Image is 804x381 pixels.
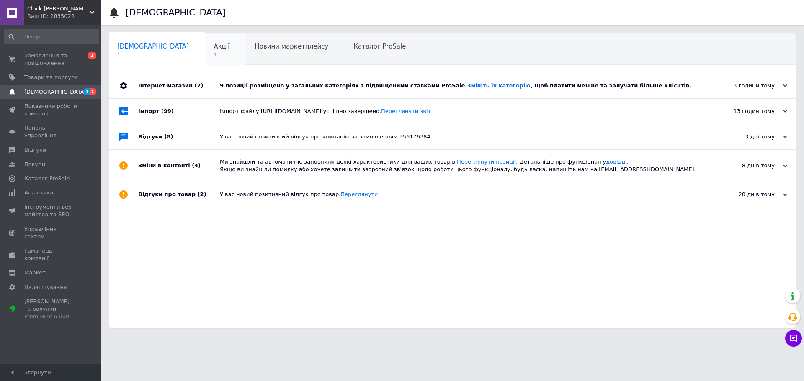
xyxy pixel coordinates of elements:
span: 1 [117,52,189,58]
span: (8) [165,133,173,140]
div: Імпорт [138,99,220,124]
span: 1 [83,88,90,95]
input: Пошук [4,29,99,44]
div: У вас новий позитивний відгук про компанію за замовленням 356176384. [220,133,703,141]
span: Інструменти веб-майстра та SEO [24,203,77,218]
span: [PERSON_NAME] та рахунки [24,298,77,321]
span: Відгуки [24,146,46,154]
span: (4) [192,162,201,169]
a: Переглянути позиції [457,159,516,165]
span: Clock Hause - Інтернет магазин якісних аксесуар [27,5,90,13]
button: Чат з покупцем [785,330,802,347]
div: Відгуки про товар [138,182,220,207]
span: Замовлення та повідомлення [24,52,77,67]
span: Товари та послуги [24,74,77,81]
span: (7) [194,82,203,89]
span: Новини маркетплейсу [255,43,328,50]
span: 1 [90,88,96,95]
h1: [DEMOGRAPHIC_DATA] [126,8,226,18]
div: 3 дні тому [703,133,787,141]
span: Маркет [24,269,46,276]
span: [DEMOGRAPHIC_DATA] [24,88,86,96]
span: Покупці [24,161,47,168]
span: (99) [161,108,174,114]
a: Переглянути [340,191,378,197]
span: (2) [198,191,206,197]
div: Ми знайшли та автоматично заповнили деякі характеристики для ваших товарів. . Детальніше про функ... [220,158,703,173]
span: [DEMOGRAPHIC_DATA] [117,43,189,50]
div: 9 позиції розміщено у загальних категоріях з підвищеними ставками ProSale. , щоб платити менше та... [220,82,703,89]
span: 1 [214,52,230,58]
a: довідці [606,159,627,165]
span: Аналітика [24,189,53,197]
span: Налаштування [24,284,67,291]
span: Каталог ProSale [24,175,70,182]
div: Ваш ID: 2835028 [27,13,100,20]
div: У вас новий позитивний відгук про товар. [220,191,703,198]
div: Зміни в контенті [138,150,220,182]
span: Показники роботи компанії [24,102,77,118]
div: 20 днів тому [703,191,787,198]
a: Змініть їх категорію [467,82,530,89]
span: Управління сайтом [24,225,77,240]
div: 3 години тому [703,82,787,89]
div: 8 днів тому [703,162,787,169]
div: Інтернет магазин [138,73,220,98]
span: Акції [214,43,230,50]
span: Каталог ProSale [353,43,406,50]
span: Гаманець компанії [24,247,77,262]
div: Імпорт файлу [URL][DOMAIN_NAME] успішно завершено. [220,107,703,115]
div: 13 годин тому [703,107,787,115]
div: Відгуки [138,124,220,149]
div: Prom мікс 6 000 [24,313,77,320]
a: Переглянути звіт [381,108,431,114]
span: 1 [88,52,96,59]
span: Панель управління [24,124,77,139]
